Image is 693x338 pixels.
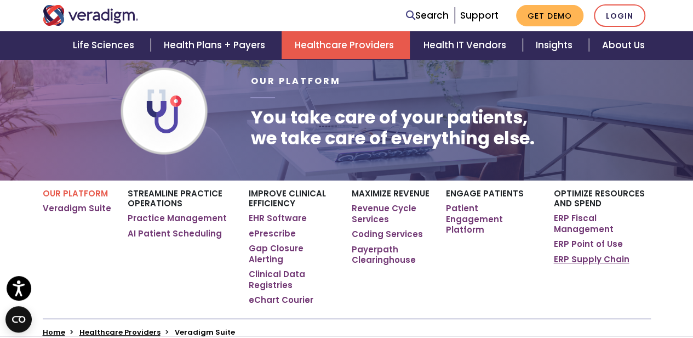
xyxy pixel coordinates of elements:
a: Healthcare Providers [79,327,161,337]
a: Home [43,327,65,337]
a: Health Plans + Payers [151,31,282,59]
a: Insights [523,31,589,59]
h1: You take care of your patients, we take care of everything else. [250,107,534,149]
a: EHR Software [249,213,307,224]
a: Patient Engagement Platform [446,203,537,235]
a: Life Sciences [60,31,151,59]
button: Open CMP widget [5,306,32,333]
a: AI Patient Scheduling [128,228,222,239]
a: Practice Management [128,213,227,224]
a: Revenue Cycle Services [352,203,429,224]
iframe: Drift Chat Widget [638,283,680,325]
a: ERP Supply Chain [553,254,629,265]
a: Login [594,4,645,27]
a: ePrescribe [249,228,296,239]
a: Coding Services [352,229,423,240]
a: Healthcare Providers [282,31,410,59]
a: Gap Closure Alerting [249,243,336,264]
a: Veradigm Suite [43,203,111,214]
a: Clinical Data Registries [249,269,336,290]
a: ERP Fiscal Management [553,213,650,234]
a: Health IT Vendors [410,31,522,59]
a: eChart Courier [249,295,313,306]
img: Veradigm logo [43,5,139,26]
a: ERP Point of Use [553,239,622,250]
a: Get Demo [516,5,583,26]
span: Our Platform [250,75,340,87]
a: Payerpath Clearinghouse [352,244,429,266]
a: About Us [589,31,658,59]
a: Search [406,8,449,23]
a: Support [460,9,499,22]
